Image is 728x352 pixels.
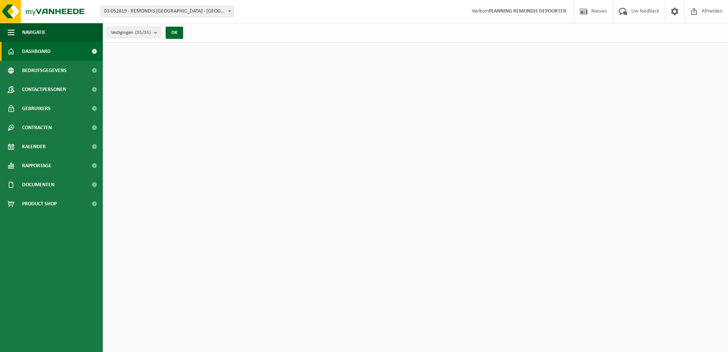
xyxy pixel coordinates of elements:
[22,156,51,175] span: Rapportage
[101,6,233,17] span: 03-052819 - REMONDIS WEST-VLAANDEREN - OOSTENDE
[101,6,234,17] span: 03-052819 - REMONDIS WEST-VLAANDEREN - OOSTENDE
[22,194,57,213] span: Product Shop
[22,61,67,80] span: Bedrijfsgegevens
[489,8,566,14] strong: PLANNING REMONDIS DEPOORTER
[107,27,161,38] button: Vestigingen(35/35)
[22,42,51,61] span: Dashboard
[22,80,66,99] span: Contactpersonen
[22,23,46,42] span: Navigatie
[111,27,151,38] span: Vestigingen
[22,118,52,137] span: Contracten
[135,30,151,35] count: (35/35)
[166,27,183,39] button: OK
[22,175,54,194] span: Documenten
[22,137,46,156] span: Kalender
[22,99,51,118] span: Gebruikers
